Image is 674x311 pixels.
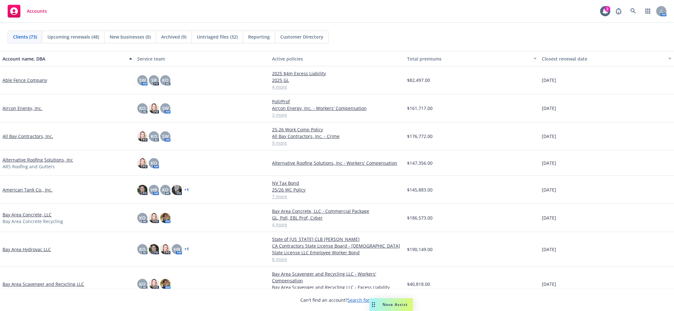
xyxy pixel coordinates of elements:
img: photo [137,131,147,141]
span: Clients (73) [13,33,37,40]
button: Total premiums [405,51,539,66]
span: ARS Roofing and Gutters [3,163,55,170]
span: $186,573.00 [407,214,433,221]
span: $190,149.00 [407,246,433,253]
a: Search for it [348,297,374,303]
span: [DATE] [542,77,556,83]
a: + 1 [184,247,189,251]
a: Bay Area Concrete, LLC - Commercial Package [272,208,402,214]
div: Drag to move [369,298,377,311]
span: SW [162,105,169,112]
a: State of [US_STATE] CLB [PERSON_NAME] [272,236,402,242]
a: 3 more [272,112,402,118]
a: American Tank Co., Inc. [3,186,53,193]
a: 25-26 Work Comp Policy [272,126,402,133]
a: Bay Area Concrete, LLC [3,211,52,218]
button: Active policies [269,51,404,66]
span: $40,818.00 [407,281,430,287]
a: + 1 [184,188,189,192]
span: Reporting [248,33,270,40]
span: Nova Assist [383,302,408,307]
a: GL, Poll, EBL Prof, Cyber [272,214,402,221]
a: Alternative Roofing Solutions, Inc - Workers' Compensation [272,160,402,166]
a: Accounts [5,2,49,20]
span: KO [151,133,157,140]
img: photo [149,103,159,113]
span: Accounts [27,9,47,14]
a: 9 more [272,140,402,146]
span: [DATE] [542,160,556,166]
span: Bay Area Concrete Recycling [3,218,63,225]
span: Customer Directory [280,33,323,40]
a: Alternative Roofing Solutions, Inc [3,156,73,163]
div: Active policies [272,55,402,62]
span: $82,497.00 [407,77,430,83]
span: [DATE] [542,133,556,140]
img: photo [149,279,159,289]
a: 2025 GL [272,77,402,83]
span: HB [174,246,180,253]
span: KO [162,77,168,83]
span: KO [139,105,146,112]
a: 8 more [272,256,402,263]
a: 4 more [272,83,402,90]
img: photo [137,158,147,168]
button: Nova Assist [369,298,413,311]
button: Closest renewal date [539,51,674,66]
a: Search [627,5,640,18]
span: SW [139,77,146,83]
span: SR [151,77,157,83]
a: Aircon Energy, Inc. - Workers' Compensation [272,105,402,112]
a: Bay Area Scavenger and Recycling LLC - Excess Liability [272,284,402,291]
span: $145,883.00 [407,186,433,193]
img: photo [149,213,159,223]
span: [DATE] [542,246,556,253]
span: New businesses (0) [110,33,151,40]
img: photo [160,213,170,223]
a: Switch app [642,5,654,18]
a: 25/26 WC Policy [272,186,402,193]
span: Untriaged files (32) [197,33,238,40]
span: [DATE] [542,281,556,287]
a: All Bay Contractors, Inc. [3,133,53,140]
span: [DATE] [542,105,556,112]
div: Closest renewal date [542,55,664,62]
a: Bay Area Scavenger and Recycling LLC - Workers' Compensation [272,271,402,284]
span: $147,356.00 [407,160,433,166]
a: Bay Area Scavenger and Recycling LLC [3,281,84,287]
a: Report a Bug [612,5,625,18]
span: Upcoming renewals (48) [47,33,99,40]
img: photo [149,244,159,254]
button: Service team [135,51,269,66]
div: Account name, DBA [3,55,125,62]
span: Can't find an account? [300,297,374,303]
span: [DATE] [542,186,556,193]
a: All Bay Contractors, Inc. - Crime [272,133,402,140]
span: $176,772.00 [407,133,433,140]
a: 7 more [272,193,402,200]
a: Bay Area Hydrovac LLC [3,246,51,253]
a: NV Tax Bond [272,180,402,186]
a: Aircon Energy, Inc. [3,105,42,112]
a: CA Contractors State License Board - [DEMOGRAPHIC_DATA] State License LLC Employee Worker Bond [272,242,402,256]
span: $161,717.00 [407,105,433,112]
div: Total premiums [407,55,530,62]
span: KO [162,186,168,193]
a: 2025 $4m Excess Liability [272,70,402,77]
span: [DATE] [542,214,556,221]
span: SW [162,133,169,140]
span: Archived (9) [161,33,186,40]
span: KO [139,281,146,287]
a: Poll/Prof [272,98,402,105]
span: KO [151,160,157,166]
span: KO [139,214,146,221]
div: Service team [137,55,267,62]
img: photo [160,244,170,254]
span: HB [151,186,157,193]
